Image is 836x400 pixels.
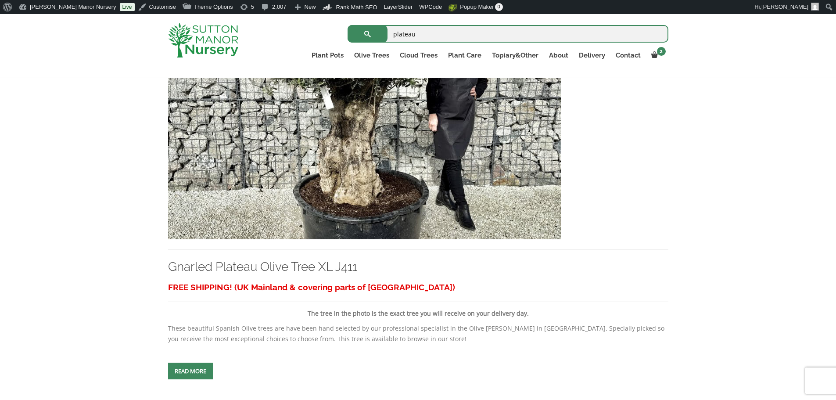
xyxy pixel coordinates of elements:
a: Gnarled Plateau Olive Tree XL J411 [168,259,357,274]
div: These beautiful Spanish Olive trees are have been hand selected by our professional specialist in... [168,279,668,344]
a: About [544,49,574,61]
a: Contact [610,49,646,61]
a: Topiary&Other [487,49,544,61]
span: 0 [495,3,503,11]
a: Plant Care [443,49,487,61]
a: Olive Trees [349,49,395,61]
input: Search... [348,25,668,43]
span: Rank Math SEO [336,4,377,11]
a: 2 [646,49,668,61]
a: Gnarled Plateau Olive Tree XL J411 [168,140,561,148]
span: [PERSON_NAME] [761,4,808,10]
span: 2 [657,47,666,56]
a: Delivery [574,49,610,61]
strong: The tree in the photo is the exact tree you will receive on your delivery day. [308,309,529,317]
h3: FREE SHIPPING! (UK Mainland & covering parts of [GEOGRAPHIC_DATA]) [168,279,668,295]
a: Read more [168,363,213,379]
img: Gnarled Plateau Olive Tree XL J411 - 9FB5C6C0 8F52 45E0 97AA 34B301FBBBC0 1 201 a [168,50,561,239]
a: Plant Pots [306,49,349,61]
a: Cloud Trees [395,49,443,61]
img: logo [168,23,238,58]
a: Live [120,3,135,11]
